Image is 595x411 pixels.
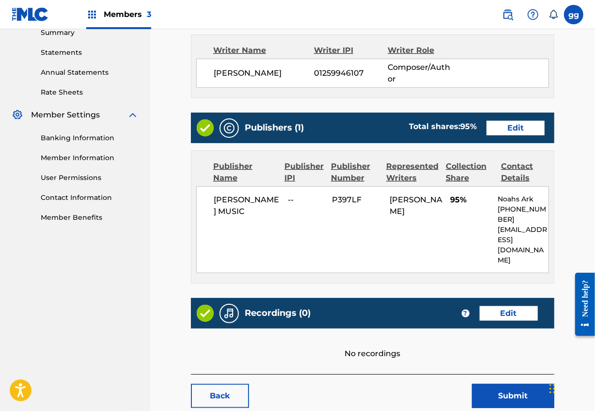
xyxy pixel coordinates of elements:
[127,109,139,121] img: expand
[527,9,539,20] img: help
[486,121,545,135] a: Edit
[288,194,325,206] span: --
[31,109,100,121] span: Member Settings
[191,384,249,408] a: Back
[12,7,49,21] img: MLC Logo
[86,9,98,20] img: Top Rightsholders
[223,308,235,319] img: Recordings
[498,194,548,204] p: Noahs Ark
[197,305,214,322] img: Valid
[284,161,324,184] div: Publisher IPI
[386,161,438,184] div: Represented Writers
[12,109,23,121] img: Member Settings
[446,161,494,184] div: Collection Share
[390,195,442,216] span: [PERSON_NAME]
[245,122,304,133] h5: Publishers (1)
[547,364,595,411] iframe: Chat Widget
[213,161,277,184] div: Publisher Name
[41,173,139,183] a: User Permissions
[450,194,490,206] span: 95%
[314,67,388,79] span: 01259946107
[523,5,543,24] div: Help
[498,225,548,265] p: [EMAIL_ADDRESS][DOMAIN_NAME]
[41,28,139,38] a: Summary
[548,10,558,19] div: Notifications
[197,119,214,136] img: Valid
[191,329,554,360] div: No recordings
[462,310,470,317] span: ?
[223,122,235,134] img: Publishers
[460,122,477,131] span: 95 %
[41,213,139,223] a: Member Benefits
[549,374,555,403] div: Drag
[332,194,382,206] span: P397LF
[213,45,314,56] div: Writer Name
[245,308,311,319] h5: Recordings (0)
[331,161,379,184] div: Publisher Number
[409,121,477,132] div: Total shares:
[214,67,314,79] span: [PERSON_NAME]
[41,153,139,163] a: Member Information
[41,193,139,203] a: Contact Information
[501,161,549,184] div: Contact Details
[568,264,595,345] iframe: Resource Center
[147,10,151,19] span: 3
[472,384,554,408] button: Submit
[498,204,548,225] p: [PHONE_NUMBER]
[41,48,139,58] a: Statements
[314,45,388,56] div: Writer IPI
[41,67,139,78] a: Annual Statements
[498,5,517,24] a: Public Search
[41,133,139,143] a: Banking Information
[41,87,139,98] a: Rate Sheets
[564,5,583,24] div: User Menu
[388,62,454,85] span: Composer/Author
[502,9,514,20] img: search
[388,45,455,56] div: Writer Role
[104,9,151,20] span: Members
[214,194,281,217] span: [PERSON_NAME] MUSIC
[480,306,538,321] a: Edit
